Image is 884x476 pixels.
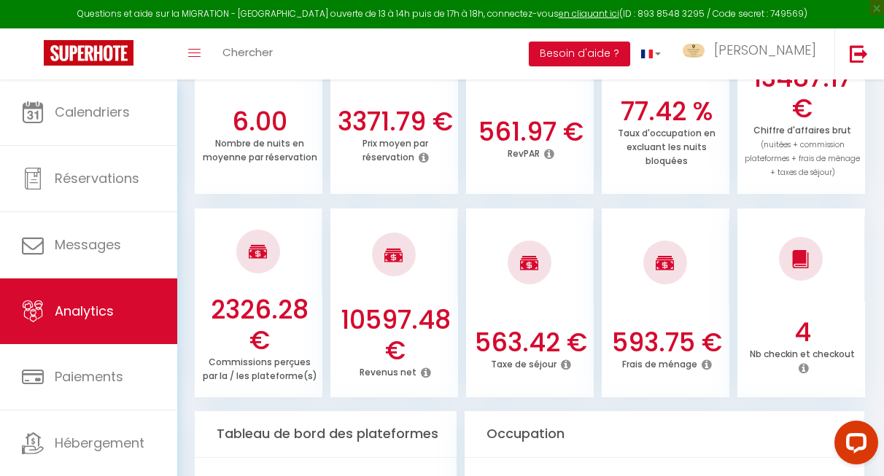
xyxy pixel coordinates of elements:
h3: 4 [743,317,861,348]
span: Messages [55,235,121,254]
a: ... [PERSON_NAME] [672,28,834,79]
img: logout [850,44,868,63]
span: Hébergement [55,434,144,452]
p: Nb checkin et checkout [750,345,855,360]
img: ... [683,44,705,58]
h3: 13487.17 € [743,63,861,124]
p: Prix moyen par réservation [362,134,429,163]
h3: 563.42 € [473,327,590,358]
p: Chiffre d'affaires brut [745,121,860,178]
p: Nombre de nuits en moyenne par réservation [203,134,317,163]
p: Commissions perçues par la / les plateforme(s) [203,353,317,382]
h3: 77.42 % [608,96,726,127]
a: Chercher [212,28,284,79]
h3: 6.00 [201,106,319,137]
div: Occupation [465,411,864,457]
h3: 2326.28 € [201,294,319,356]
p: Taux d'occupation en excluant les nuits bloquées [618,124,716,167]
span: Réservations [55,169,139,187]
span: Analytics [55,302,114,320]
span: Chercher [222,44,273,60]
h3: 561.97 € [473,117,590,147]
span: [PERSON_NAME] [714,41,816,59]
p: Revenus net [360,363,416,378]
button: Besoin d'aide ? [529,42,630,66]
h3: 593.75 € [608,327,726,358]
iframe: LiveChat chat widget [823,415,884,476]
a: en cliquant ici [559,7,619,20]
h3: 10597.48 € [337,305,454,366]
p: Taxe de séjour [491,355,557,370]
p: Frais de ménage [622,355,697,370]
p: RevPAR [508,144,540,160]
span: Calendriers [55,103,130,121]
img: Super Booking [44,40,133,66]
div: Tableau de bord des plateformes [195,411,457,457]
h3: 3371.79 € [337,106,454,137]
span: Paiements [55,367,123,386]
span: (nuitées + commission plateformes + frais de ménage + taxes de séjour) [745,139,860,178]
